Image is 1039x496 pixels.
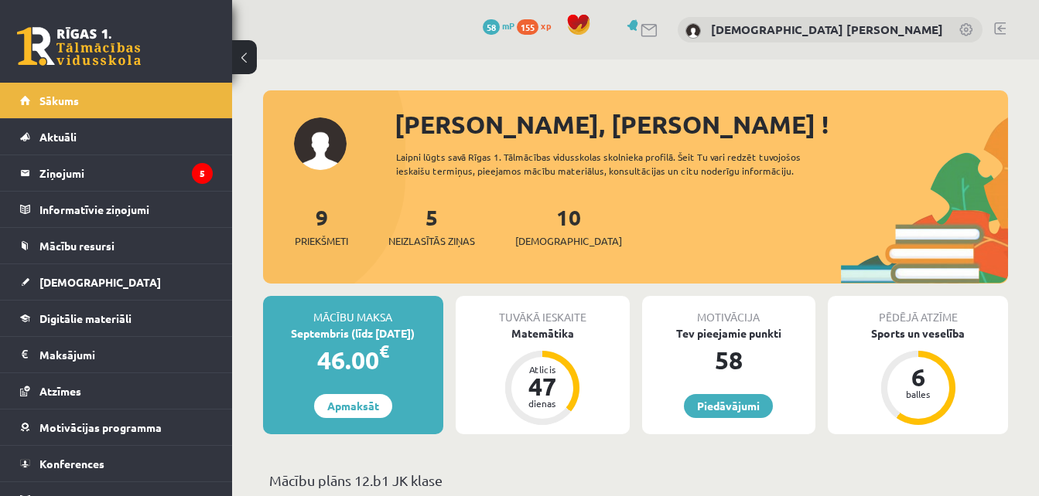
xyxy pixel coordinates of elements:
[269,470,1002,491] p: Mācību plāns 12.b1 JK klase
[39,457,104,471] span: Konferences
[456,296,630,325] div: Tuvākā ieskaite
[483,19,514,32] a: 58 mP
[483,19,500,35] span: 58
[828,325,1008,341] div: Sports un veselība
[711,22,943,37] a: [DEMOGRAPHIC_DATA] [PERSON_NAME]
[828,325,1008,427] a: Sports un veselība 6 balles
[396,150,843,178] div: Laipni lūgts savā Rīgas 1. Tālmācības vidusskolas skolnieka profilā. Šeit Tu vari redzēt tuvojošo...
[20,119,213,155] a: Aktuāli
[295,203,348,249] a: 9Priekšmeti
[263,325,443,341] div: Septembris (līdz [DATE])
[20,301,213,336] a: Digitālie materiāli
[192,163,213,184] i: 5
[895,389,942,399] div: balles
[39,155,213,191] legend: Ziņojumi
[642,296,816,325] div: Motivācija
[263,296,443,325] div: Mācību maksa
[456,325,630,341] div: Matemātika
[517,19,559,32] a: 155 xp
[39,311,132,325] span: Digitālie materiāli
[684,394,773,418] a: Piedāvājumi
[502,19,514,32] span: mP
[20,337,213,372] a: Maksājumi
[39,275,161,289] span: [DEMOGRAPHIC_DATA]
[39,420,162,434] span: Motivācijas programma
[388,203,475,249] a: 5Neizlasītās ziņas
[519,374,566,399] div: 47
[642,341,816,379] div: 58
[895,365,942,389] div: 6
[642,325,816,341] div: Tev pieejamie punkti
[314,394,392,418] a: Apmaksāt
[395,106,1008,143] div: [PERSON_NAME], [PERSON_NAME] !
[379,340,389,362] span: €
[685,23,701,39] img: Kristiāna Daniela Freimane
[295,233,348,249] span: Priekšmeti
[515,203,622,249] a: 10[DEMOGRAPHIC_DATA]
[20,373,213,409] a: Atzīmes
[17,27,141,66] a: Rīgas 1. Tālmācības vidusskola
[39,192,213,227] legend: Informatīvie ziņojumi
[20,264,213,300] a: [DEMOGRAPHIC_DATA]
[519,365,566,374] div: Atlicis
[20,83,213,118] a: Sākums
[20,409,213,445] a: Motivācijas programma
[541,19,551,32] span: xp
[20,446,213,481] a: Konferences
[515,233,622,249] span: [DEMOGRAPHIC_DATA]
[39,130,77,144] span: Aktuāli
[456,325,630,427] a: Matemātika Atlicis 47 dienas
[39,239,114,253] span: Mācību resursi
[20,228,213,263] a: Mācību resursi
[828,296,1008,325] div: Pēdējā atzīme
[39,384,81,398] span: Atzīmes
[39,93,79,107] span: Sākums
[519,399,566,408] div: dienas
[388,233,475,249] span: Neizlasītās ziņas
[263,341,443,379] div: 46.00
[517,19,538,35] span: 155
[39,337,213,372] legend: Maksājumi
[20,192,213,227] a: Informatīvie ziņojumi
[20,155,213,191] a: Ziņojumi5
